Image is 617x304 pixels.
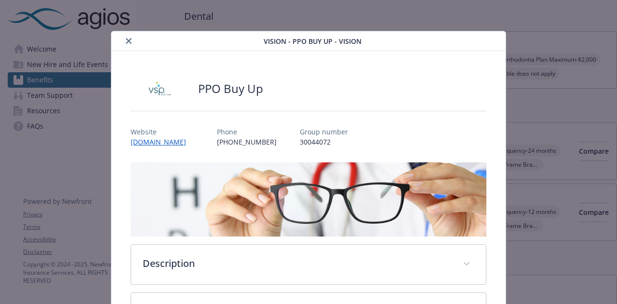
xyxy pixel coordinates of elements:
button: close [123,35,134,47]
p: 30044072 [300,137,348,147]
a: [DOMAIN_NAME] [131,137,194,146]
img: banner [131,162,486,237]
p: [PHONE_NUMBER] [217,137,277,147]
div: Description [131,245,485,284]
p: Group number [300,127,348,137]
p: Website [131,127,194,137]
h2: PPO Buy Up [198,80,263,97]
span: Vision - PPO Buy Up - Vision [264,36,362,46]
p: Phone [217,127,277,137]
p: Description [143,256,451,271]
img: Vision Service Plan [131,74,188,103]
